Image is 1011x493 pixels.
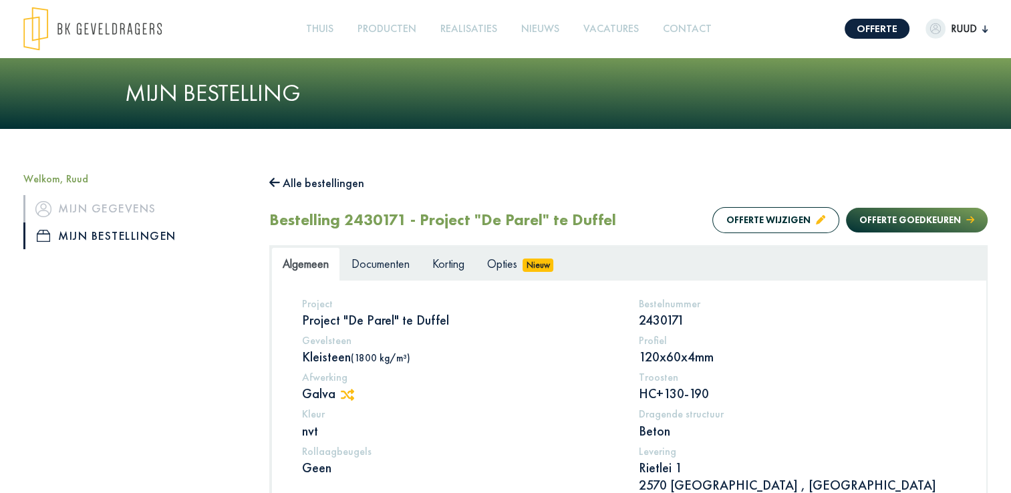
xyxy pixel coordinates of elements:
[925,19,988,39] button: Ruud
[302,385,335,402] font: Galva
[302,407,619,420] h5: Kleur
[357,21,416,35] font: Producten
[125,79,887,108] h1: Mijn bestelling
[283,175,364,190] font: Alle bestellingen
[432,256,464,271] span: Korting
[301,14,339,44] a: Thuis
[302,422,619,440] p: nvt
[302,348,619,365] p: Kleisteen
[639,371,956,383] h5: Troosten
[23,222,249,249] a: pictogramMijn bestellingen
[639,297,956,310] h5: Bestelnummer
[946,21,982,37] span: Ruud
[351,351,410,364] span: (1800 kg/m³)
[523,259,553,272] span: Nieuw
[283,256,329,271] span: Algemeen
[271,247,986,280] ul: Tabs
[302,311,619,329] p: Project "De Parel" te Duffel
[302,297,619,310] h5: Project
[845,19,909,39] a: Offerte
[639,334,956,347] h5: Profiel
[58,198,156,219] font: Mijn gegevens
[302,334,619,347] h5: Gevelsteen
[712,207,839,233] button: Offerte wijzigen
[658,14,717,44] a: Contact
[639,422,956,440] p: Beton
[23,195,249,222] a: pictogramMijn gegevens
[726,214,811,226] font: Offerte wijzigen
[58,225,176,246] font: Mijn bestellingen
[23,7,162,51] img: logo
[269,172,364,194] button: Alle bestellingen
[925,19,946,39] img: dummypic.png
[487,256,517,271] span: Opties
[578,14,644,44] a: Vacatures
[516,14,565,44] a: Nieuws
[302,459,619,476] p: Geen
[639,407,956,420] h5: Dragende structuur
[37,230,50,242] img: pictogram
[351,256,410,271] span: Documenten
[846,208,988,232] button: Offerte goedkeuren
[23,172,249,185] h5: Welkom, Ruud
[859,214,961,226] font: Offerte goedkeuren
[639,311,956,329] p: 2430171
[35,201,51,217] img: pictogram
[302,445,619,458] h5: Rollaagbeugels
[435,14,502,44] a: Realisaties
[639,348,956,365] p: 120x60x4mm
[269,210,616,230] h2: Bestelling 2430171 - Project "De Parel" te Duffel
[639,385,956,402] p: HC+130-190
[302,371,619,383] h5: Afwerking
[639,445,956,458] h5: Levering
